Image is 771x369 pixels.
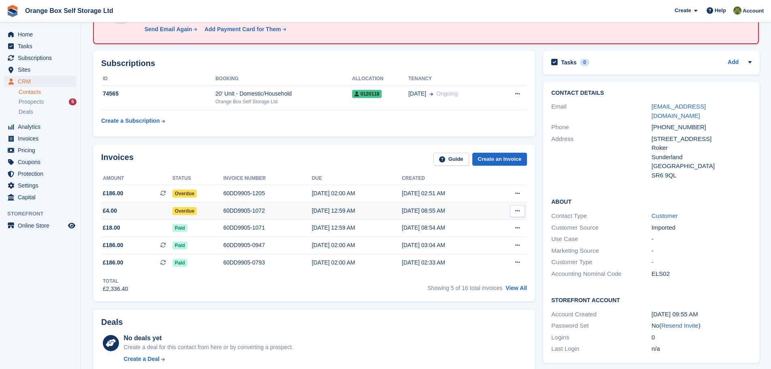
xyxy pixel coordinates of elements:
[551,102,651,120] div: Email
[675,6,691,15] span: Create
[18,180,66,191] span: Settings
[551,134,651,180] div: Address
[715,6,726,15] span: Help
[69,98,76,105] div: 5
[101,113,165,128] a: Create a Subscription
[580,59,589,66] div: 0
[427,285,502,291] span: Showing 5 of 16 total invoices
[223,258,312,267] div: 60DD9905-0793
[223,207,312,215] div: 60DD9905-1072
[652,134,752,144] div: [STREET_ADDRESS]
[433,153,469,166] a: Guide
[18,133,66,144] span: Invoices
[4,52,76,64] a: menu
[223,241,312,250] div: 60DD9905-0947
[101,59,527,68] h2: Subscriptions
[215,90,352,98] div: 20' Unit - Domestic/Household
[172,207,197,215] span: Overdue
[172,224,187,232] span: Paid
[19,108,76,116] a: Deals
[402,189,492,198] div: [DATE] 02:51 AM
[103,207,117,215] span: £4.00
[123,355,293,363] a: Create a Deal
[551,269,651,279] div: Accounting Nominal Code
[652,344,752,354] div: n/a
[551,90,752,96] h2: Contact Details
[4,64,76,75] a: menu
[172,172,223,185] th: Status
[402,224,492,232] div: [DATE] 08:54 AM
[18,220,66,231] span: Online Store
[101,73,215,85] th: ID
[4,180,76,191] a: menu
[7,210,81,218] span: Storefront
[472,153,527,166] a: Create an Invoice
[223,189,312,198] div: 60DD9905-1205
[18,168,66,179] span: Protection
[652,212,678,219] a: Customer
[103,258,123,267] span: £186.00
[436,90,458,97] span: Ongoing
[312,258,401,267] div: [DATE] 02:00 AM
[123,333,293,343] div: No deals yet
[4,41,76,52] a: menu
[4,156,76,168] a: menu
[4,145,76,156] a: menu
[652,153,752,162] div: Sunderland
[172,241,187,250] span: Paid
[402,258,492,267] div: [DATE] 02:33 AM
[551,296,752,304] h2: Storefront Account
[172,190,197,198] span: Overdue
[402,207,492,215] div: [DATE] 08:55 AM
[312,207,401,215] div: [DATE] 12:59 AM
[215,98,352,105] div: Orange Box Self Storage Ltd
[551,246,651,256] div: Marketing Source
[659,322,701,329] span: ( )
[18,145,66,156] span: Pricing
[652,223,752,232] div: Imported
[18,156,66,168] span: Coupons
[733,6,741,15] img: Pippa White
[123,355,159,363] div: Create a Deal
[4,76,76,87] a: menu
[506,285,527,291] a: View All
[4,220,76,231] a: menu
[103,189,123,198] span: £186.00
[103,224,120,232] span: £18.00
[652,123,752,132] div: [PHONE_NUMBER]
[551,123,651,132] div: Phone
[101,172,172,185] th: Amount
[551,197,752,205] h2: About
[123,343,293,352] div: Create a deal for this contact from here or by converting a prospect.
[18,41,66,52] span: Tasks
[402,241,492,250] div: [DATE] 03:04 AM
[402,172,492,185] th: Created
[223,224,312,232] div: 60DD9905-1071
[204,25,281,34] div: Add Payment Card for Them
[144,25,192,34] div: Send Email Again
[551,223,651,232] div: Customer Source
[6,5,19,17] img: stora-icon-8386f47178a22dfd0bd8f6a31ec36ba5ce8667c1dd55bd0f319d3a0aa187defe.svg
[4,29,76,40] a: menu
[652,235,752,244] div: -
[4,133,76,144] a: menu
[312,224,401,232] div: [DATE] 12:59 AM
[352,90,382,98] span: 0120118
[652,171,752,180] div: SR6 9QL
[215,73,352,85] th: Booking
[408,90,426,98] span: [DATE]
[18,52,66,64] span: Subscriptions
[18,29,66,40] span: Home
[551,333,651,342] div: Logins
[551,344,651,354] div: Last Login
[103,285,128,293] div: £2,336.40
[19,98,44,106] span: Prospects
[652,333,752,342] div: 0
[101,117,160,125] div: Create a Subscription
[4,192,76,203] a: menu
[551,211,651,221] div: Contact Type
[352,73,408,85] th: Allocation
[312,189,401,198] div: [DATE] 02:00 AM
[551,321,651,331] div: Password Set
[408,73,497,85] th: Tenancy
